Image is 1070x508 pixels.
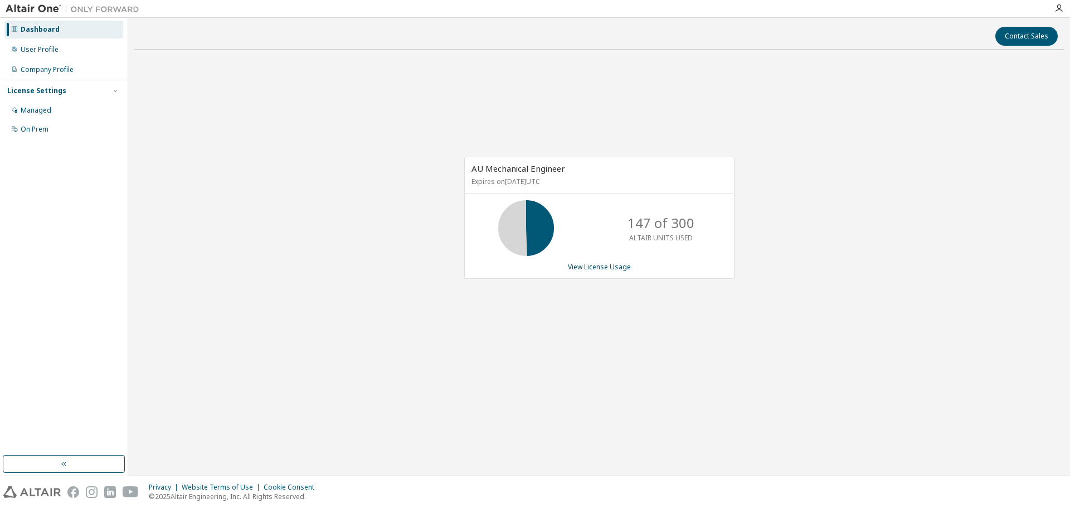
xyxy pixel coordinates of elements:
[3,486,61,498] img: altair_logo.svg
[86,486,98,498] img: instagram.svg
[471,163,565,174] span: AU Mechanical Engineer
[21,65,74,74] div: Company Profile
[67,486,79,498] img: facebook.svg
[7,86,66,95] div: License Settings
[264,483,321,492] div: Cookie Consent
[21,125,48,134] div: On Prem
[995,27,1058,46] button: Contact Sales
[182,483,264,492] div: Website Terms of Use
[568,262,631,272] a: View License Usage
[21,25,60,34] div: Dashboard
[123,486,139,498] img: youtube.svg
[6,3,145,14] img: Altair One
[149,492,321,501] p: © 2025 Altair Engineering, Inc. All Rights Reserved.
[21,45,59,54] div: User Profile
[21,106,51,115] div: Managed
[471,177,724,186] p: Expires on [DATE] UTC
[629,233,693,243] p: ALTAIR UNITS USED
[104,486,116,498] img: linkedin.svg
[149,483,182,492] div: Privacy
[628,214,694,233] p: 147 of 300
